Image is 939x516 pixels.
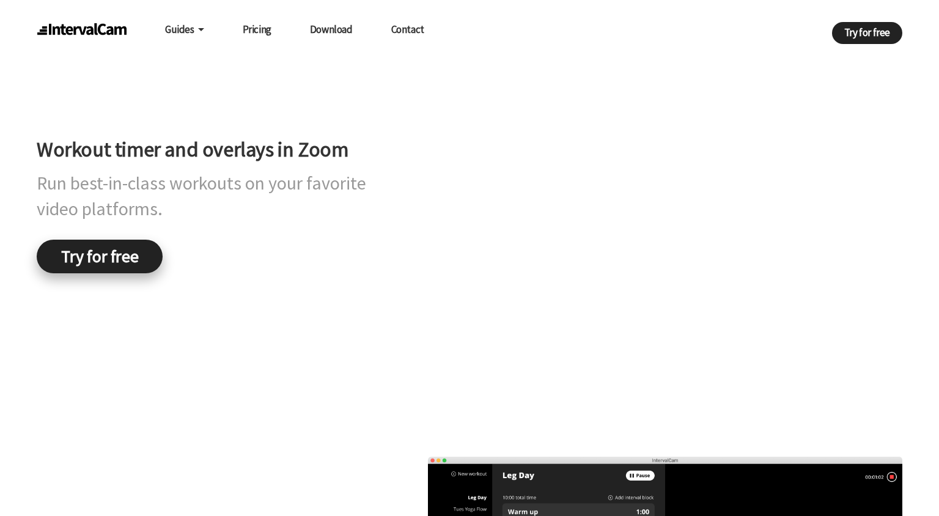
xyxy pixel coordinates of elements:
[391,18,424,41] a: Contact
[37,135,385,164] h1: Workout timer and overlays in Zoom
[37,170,385,221] h2: Run best-in-class workouts on your favorite video platforms.
[243,18,271,41] a: Pricing
[165,18,204,41] a: Guides
[37,23,127,38] img: intervalcam_logo@2x.png
[832,22,902,44] a: Try for free
[37,240,163,273] a: Try for free
[310,18,353,41] a: Download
